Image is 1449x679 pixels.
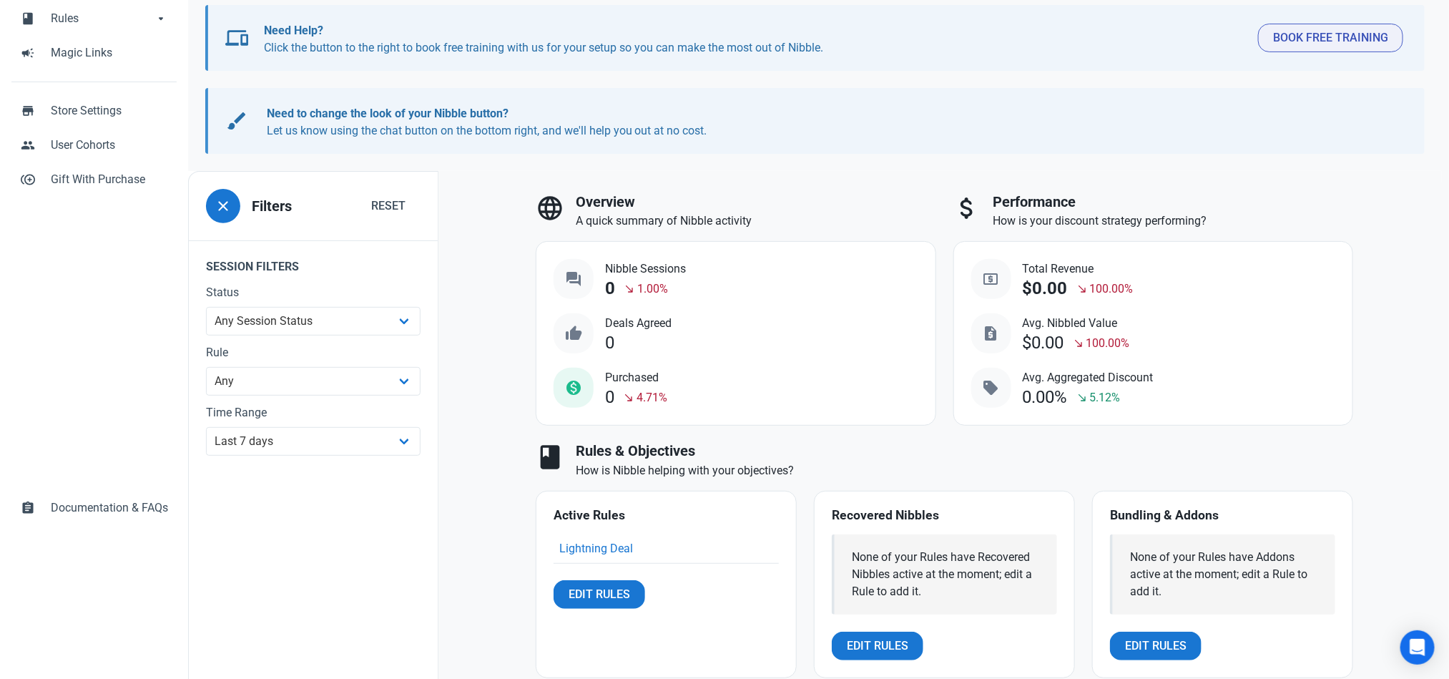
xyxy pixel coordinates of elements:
label: Rule [206,344,421,361]
span: campaign [21,44,35,59]
b: Need to change the look of your Nibble button? [267,107,509,120]
div: $0.00 [1023,333,1064,353]
span: language [536,194,564,223]
p: Let us know using the chat button on the bottom right, and we'll help you out at no cost. [267,105,1390,140]
span: Rules [51,10,154,27]
h4: Active Rules [554,509,779,523]
span: Book Free Training [1273,29,1388,47]
a: Lightning Deal [559,542,633,555]
span: 4.71% [637,389,667,406]
span: Deals Agreed [605,315,672,332]
button: Book Free Training [1258,24,1403,52]
span: south_east [624,392,635,404]
a: Edit Rules [1110,632,1202,660]
span: 5.12% [1090,389,1121,406]
p: How is Nibble helping with your objectives? [576,462,1353,479]
div: 0 [605,388,614,407]
span: Purchased [605,369,667,386]
div: 0.00% [1023,388,1068,407]
h3: Filters [252,198,292,215]
span: devices [225,26,248,49]
div: $0.00 [1023,279,1068,298]
h3: Performance [993,194,1354,210]
a: Edit Rules [832,632,923,660]
label: Time Range [206,404,421,421]
a: storeStore Settings [11,94,177,128]
span: 1.00% [637,280,668,298]
span: question_answer [565,270,582,288]
span: people [21,137,35,151]
span: Avg. Aggregated Discount [1023,369,1154,386]
span: book [21,10,35,24]
span: sell [983,379,1000,396]
span: monetization_on [565,379,582,396]
button: close [206,189,240,223]
span: Magic Links [51,44,168,62]
span: Store Settings [51,102,168,119]
a: bookRulesarrow_drop_down [11,1,177,36]
span: local_atm [983,270,1000,288]
span: Edit Rules [569,586,630,603]
span: attach_money [953,194,982,223]
p: A quick summary of Nibble activity [576,213,936,230]
button: Reset [356,192,421,220]
span: south_east [624,283,636,295]
span: Edit Rules [847,638,908,655]
span: store [21,102,35,117]
span: arrow_drop_down [154,10,168,24]
span: Reset [371,197,406,215]
h3: Overview [576,194,936,210]
p: How is your discount strategy performing? [993,213,1354,230]
span: Nibble Sessions [605,260,686,278]
span: Edit Rules [1125,638,1187,655]
h4: Bundling & Addons [1110,509,1335,523]
span: thumb_up [565,325,582,342]
span: Documentation & FAQs [51,499,168,517]
span: brush [225,109,248,132]
div: None of your Rules have Addons active at the moment; edit a Rule to add it. [1130,549,1318,600]
span: assignment [21,499,35,514]
span: 100.00% [1086,335,1130,352]
span: 100.00% [1090,280,1134,298]
a: campaignMagic Links [11,36,177,70]
div: 0 [605,333,614,353]
span: south_east [1073,338,1084,349]
legend: Session Filters [189,240,438,284]
span: request_quote [983,325,1000,342]
span: book [536,443,564,472]
label: Status [206,284,421,301]
span: Avg. Nibbled Value [1023,315,1130,332]
span: close [215,197,232,215]
div: Open Intercom Messenger [1400,630,1435,665]
span: User Cohorts [51,137,168,154]
p: Click the button to the right to book free training with us for your setup so you can make the mo... [264,22,1247,57]
span: Total Revenue [1023,260,1134,278]
span: control_point_duplicate [21,171,35,185]
div: 0 [605,279,615,298]
a: assignmentDocumentation & FAQs [11,491,177,525]
span: south_east [1076,283,1088,295]
h3: Rules & Objectives [576,443,1353,459]
span: south_east [1076,392,1088,404]
a: control_point_duplicateGift With Purchase [11,162,177,197]
span: Gift With Purchase [51,171,168,188]
b: Need Help? [264,24,323,37]
a: peopleUser Cohorts [11,128,177,162]
h4: Recovered Nibbles [832,509,1057,523]
a: Edit Rules [554,580,645,609]
div: None of your Rules have Recovered Nibbles active at the moment; edit a Rule to add it. [852,549,1040,600]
